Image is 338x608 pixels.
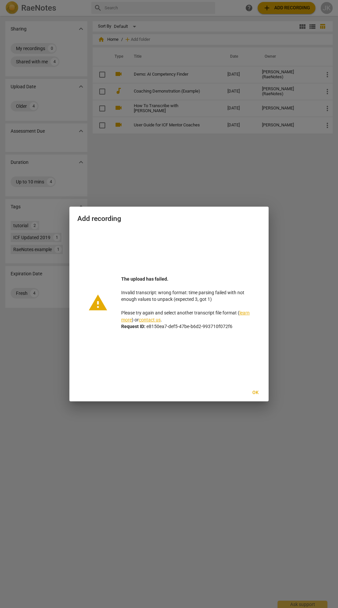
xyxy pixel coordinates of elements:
[88,293,108,313] span: warning
[139,317,161,322] a: contact us
[121,324,145,329] b: Request ID:
[77,215,261,223] h2: Add recording
[121,276,250,330] p: Invalid transcript: wrong format: time parsing failed with not enough values to unpack (expected ...
[250,389,261,396] span: Ok
[121,276,168,282] b: The upload has failed.
[121,310,250,322] a: learn more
